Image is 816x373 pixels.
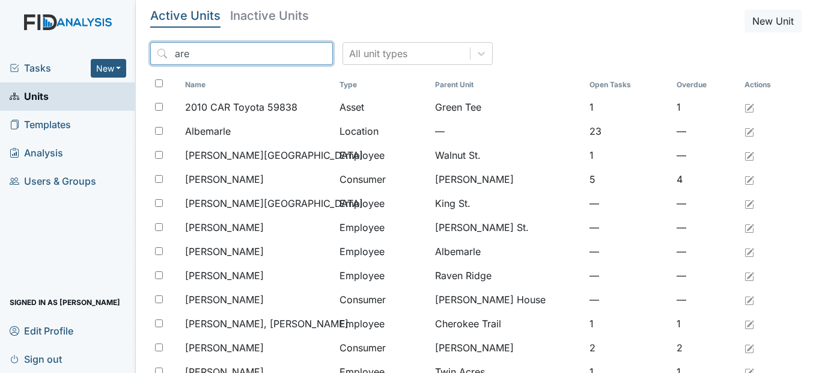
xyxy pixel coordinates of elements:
span: Sign out [10,350,62,368]
th: Toggle SortBy [672,75,740,95]
td: Location [335,119,430,143]
td: — [672,264,740,288]
a: Edit [744,172,754,186]
a: Edit [744,316,754,331]
span: [PERSON_NAME], [PERSON_NAME] [185,316,349,331]
td: — [430,119,585,143]
td: — [672,191,740,215]
button: New [91,59,127,78]
th: Actions [740,75,800,95]
td: 1 [585,143,672,167]
td: Consumer [335,336,430,360]
span: Signed in as [PERSON_NAME] [10,293,120,312]
td: Employee [335,143,430,167]
span: [PERSON_NAME] [185,341,264,355]
a: Edit [744,341,754,355]
td: 5 [585,167,672,191]
a: Edit [744,292,754,307]
td: — [672,239,740,264]
td: 2 [672,336,740,360]
td: Employee [335,239,430,264]
a: Edit [744,220,754,235]
td: — [672,215,740,239]
td: Employee [335,215,430,239]
td: Cherokee Trail [430,312,585,336]
td: 1 [672,312,740,336]
td: Consumer [335,288,430,312]
td: Albemarle [430,239,585,264]
td: Employee [335,264,430,288]
th: Toggle SortBy [430,75,585,95]
td: [PERSON_NAME] [430,336,585,360]
span: [PERSON_NAME] [185,220,264,235]
span: Units [10,87,49,106]
a: Edit [744,148,754,162]
td: 23 [585,119,672,143]
span: [PERSON_NAME] [185,268,264,283]
th: Toggle SortBy [335,75,430,95]
td: [PERSON_NAME] [430,167,585,191]
td: King St. [430,191,585,215]
td: 2 [585,336,672,360]
td: Employee [335,191,430,215]
td: 4 [672,167,740,191]
button: New Unit [744,10,802,32]
a: Tasks [10,61,91,75]
td: — [672,143,740,167]
td: — [585,191,672,215]
td: — [672,119,740,143]
td: — [585,288,672,312]
a: Edit [744,196,754,211]
span: Edit Profile [10,321,73,340]
input: Search... [150,42,333,65]
td: 1 [672,95,740,119]
td: — [672,288,740,312]
td: — [585,264,672,288]
span: Analysis [10,144,63,162]
td: — [585,239,672,264]
h5: Inactive Units [230,10,309,22]
input: Toggle All Rows Selected [155,79,163,87]
a: Edit [744,100,754,114]
td: — [585,215,672,239]
td: Green Tee [430,95,585,119]
td: 1 [585,312,672,336]
a: Edit [744,124,754,138]
td: Consumer [335,167,430,191]
span: 2010 CAR Toyota 59838 [185,100,297,114]
span: Users & Groups [10,172,96,191]
td: Walnut St. [430,143,585,167]
td: Asset [335,95,430,119]
td: [PERSON_NAME] St. [430,215,585,239]
th: Toggle SortBy [585,75,672,95]
span: [PERSON_NAME][GEOGRAPHIC_DATA] [185,196,363,211]
span: Albemarle [185,124,231,138]
td: [PERSON_NAME] House [430,288,585,312]
span: Templates [10,116,71,134]
span: [PERSON_NAME] [185,172,264,186]
span: [PERSON_NAME] [185,292,264,307]
span: [PERSON_NAME][GEOGRAPHIC_DATA] [185,148,363,162]
a: Edit [744,244,754,259]
th: Toggle SortBy [180,75,335,95]
div: All unit types [349,46,407,61]
td: 1 [585,95,672,119]
a: Edit [744,268,754,283]
h5: Active Units [150,10,221,22]
td: Raven Ridge [430,264,585,288]
span: [PERSON_NAME] [185,244,264,259]
td: Employee [335,312,430,336]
